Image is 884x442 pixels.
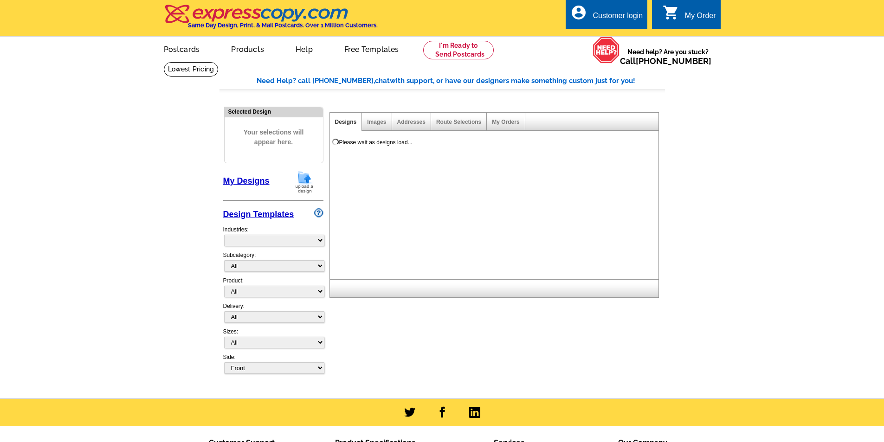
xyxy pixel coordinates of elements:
a: Free Templates [329,38,414,59]
div: Sizes: [223,327,323,353]
a: Help [281,38,328,59]
a: My Orders [492,119,519,125]
div: Subcategory: [223,251,323,276]
a: [PHONE_NUMBER] [636,56,711,66]
a: Products [216,38,279,59]
div: My Order [685,12,716,25]
img: upload-design [292,170,316,194]
div: Side: [223,353,323,375]
div: Need Help? call [PHONE_NUMBER], with support, or have our designers make something custom just fo... [257,76,665,86]
a: Same Day Design, Print, & Mail Postcards. Over 1 Million Customers. [164,11,378,29]
a: Images [367,119,386,125]
span: Need help? Are you stuck? [620,47,716,66]
div: Customer login [593,12,643,25]
div: Selected Design [225,107,323,116]
img: loading... [332,138,339,146]
a: shopping_cart My Order [663,10,716,22]
img: design-wizard-help-icon.png [314,208,323,218]
img: help [593,37,620,64]
a: Addresses [397,119,426,125]
div: Please wait as designs load... [339,138,413,147]
a: account_circle Customer login [570,10,643,22]
span: Call [620,56,711,66]
i: shopping_cart [663,4,679,21]
div: Product: [223,276,323,302]
span: chat [375,77,390,85]
a: My Designs [223,176,270,186]
a: Design Templates [223,210,294,219]
a: Designs [335,119,357,125]
span: Your selections will appear here. [232,118,316,156]
a: Route Selections [436,119,481,125]
div: Industries: [223,221,323,251]
h4: Same Day Design, Print, & Mail Postcards. Over 1 Million Customers. [188,22,378,29]
i: account_circle [570,4,587,21]
div: Delivery: [223,302,323,327]
a: Postcards [149,38,215,59]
